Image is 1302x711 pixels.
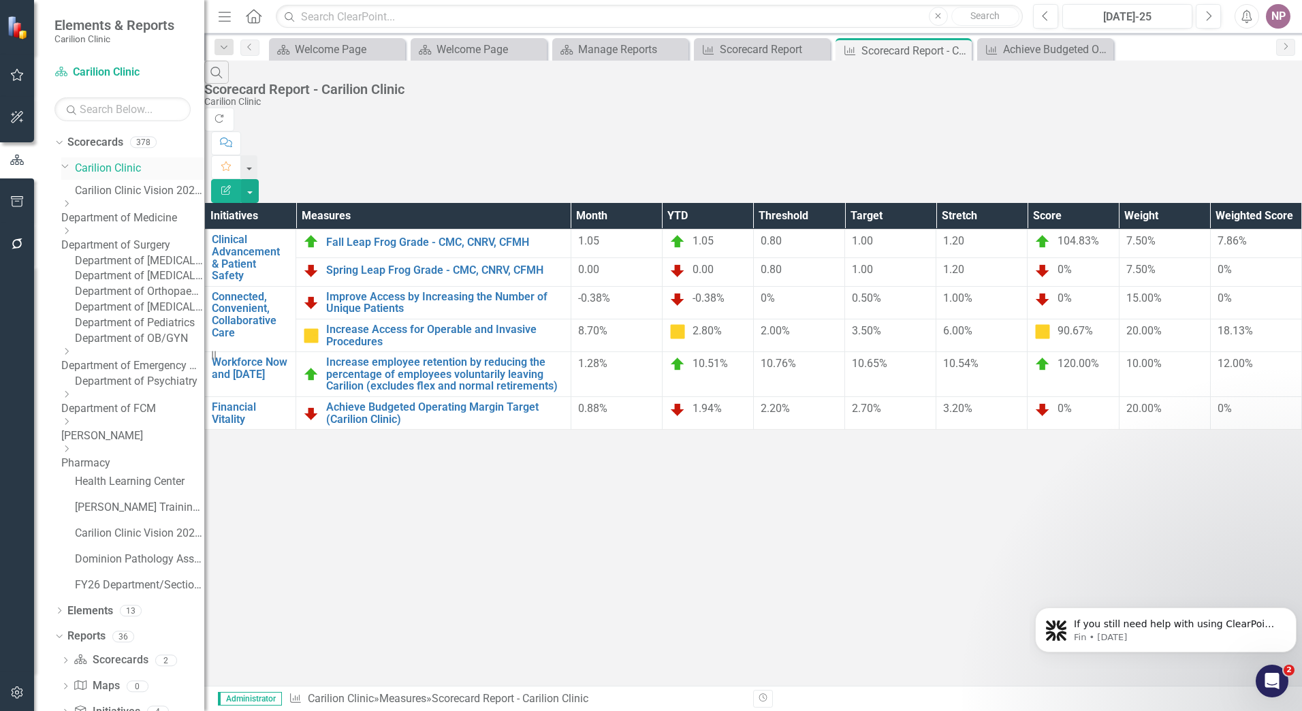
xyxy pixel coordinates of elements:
img: Caution [669,323,686,340]
div: Manage Reports [578,41,685,58]
img: Below Plan [1034,291,1051,307]
span: 1.28% [578,357,607,370]
a: Scorecards [67,135,123,151]
img: Below Plan [669,291,686,307]
a: Department of [MEDICAL_DATA] Test [75,268,204,284]
a: Carilion Clinic Vision 2025 (Full Version) [75,526,204,541]
span: 1.05 [578,234,599,247]
input: Search Below... [54,97,191,121]
span: 12.00% [1218,357,1253,370]
span: 3.20% [943,402,972,415]
span: 1.94% [693,402,722,415]
span: 15.00% [1126,291,1162,304]
span: 90.67% [1058,324,1093,337]
a: Carilion Clinic Vision 2025 Scorecard [75,183,204,199]
a: Department of Emergency Medicine [61,358,204,374]
span: 8.70% [578,324,607,337]
td: Double-Click to Edit Right Click for Context Menu [296,230,571,258]
a: Increase employee retention by reducing the percentage of employees voluntarily leaving Carilion ... [326,356,564,392]
span: 6.00% [943,324,972,337]
td: Double-Click to Edit Right Click for Context Menu [205,230,296,286]
img: Caution [303,328,319,344]
img: On Target [1034,356,1051,373]
span: 0.00 [578,263,599,276]
a: Department of Surgery [61,238,204,253]
img: Below Plan [669,262,686,279]
a: Increase Access for Operable and Invasive Procedures [326,323,564,347]
a: [PERSON_NAME] [61,428,204,444]
div: 378 [130,137,157,148]
td: Double-Click to Edit Right Click for Context Menu [205,352,296,397]
span: 120.00% [1058,357,1099,370]
a: Achieve Budgeted Operating Margin Target (Carilion Clinic) [326,401,564,425]
span: 7.50% [1126,234,1156,247]
a: Department of [MEDICAL_DATA] [75,253,204,269]
td: Double-Click to Edit Right Click for Context Menu [296,286,571,319]
span: 2 [1284,665,1295,676]
a: Reports [67,629,106,644]
span: Search [970,10,1000,21]
a: Clinical Advancement & Patient Safety [212,234,289,281]
div: 0 [127,680,148,692]
span: 0% [1218,263,1232,276]
img: Caution [1034,323,1051,340]
span: 0.80 [761,263,782,276]
span: 2.70% [852,402,881,415]
a: Department of Orthopaedics [75,284,204,300]
span: 7.86% [1218,234,1247,247]
a: Department of OB/GYN [75,331,204,347]
a: [PERSON_NAME] Training Scorecard 8/23 [75,500,204,516]
img: Below Plan [303,262,319,279]
span: 0.80 [761,234,782,247]
img: Below Plan [1034,401,1051,417]
span: Elements & Reports [54,17,174,33]
td: Double-Click to Edit Right Click for Context Menu [205,397,296,430]
img: On Target [669,356,686,373]
div: » » [289,691,743,707]
img: Below Plan [303,294,319,311]
td: Double-Click to Edit Right Click for Context Menu [296,319,571,352]
a: Fall Leap Frog Grade - CMC, CNRV, CFMH [326,236,564,249]
img: On Target [303,234,319,250]
a: Health Learning Center [75,474,204,490]
a: Department of Medicine [61,210,204,226]
button: NP [1266,4,1290,29]
img: Below Plan [669,401,686,417]
iframe: Intercom notifications message [1030,579,1302,674]
a: Pharmacy [61,456,204,471]
span: 7.50% [1126,263,1156,276]
a: Welcome Page [272,41,402,58]
span: 104.83% [1058,235,1099,248]
a: Department of Pediatrics [75,315,204,331]
span: 2.20% [761,402,790,415]
span: 2.00% [761,324,790,337]
a: Measures [379,692,426,705]
span: 1.00 [852,234,873,247]
input: Search ClearPoint... [276,5,1023,29]
span: 0.88% [578,402,607,415]
a: Carilion Clinic [54,65,191,80]
a: Spring Leap Frog Grade - CMC, CNRV, CFMH [326,264,564,276]
a: Welcome Page [414,41,543,58]
span: 1.00% [943,291,972,304]
a: Elements [67,603,113,619]
span: 0% [761,291,775,304]
div: 2 [155,654,177,666]
span: 0% [1058,402,1072,415]
a: Department of Psychiatry [75,374,204,390]
span: 10.54% [943,357,979,370]
div: Scorecard Report - Carilion Clinic [861,42,968,59]
div: Scorecard Report [720,41,827,58]
a: Financial Vitality [212,401,289,425]
span: 0% [1218,291,1232,304]
small: Carilion Clinic [54,33,174,44]
span: 20.00% [1126,402,1162,415]
span: 3.50% [852,324,881,337]
a: Department of FCM [61,401,204,417]
span: 18.13% [1218,324,1253,337]
button: [DATE]-25 [1062,4,1192,29]
div: Welcome Page [436,41,543,58]
img: Below Plan [1034,262,1051,279]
